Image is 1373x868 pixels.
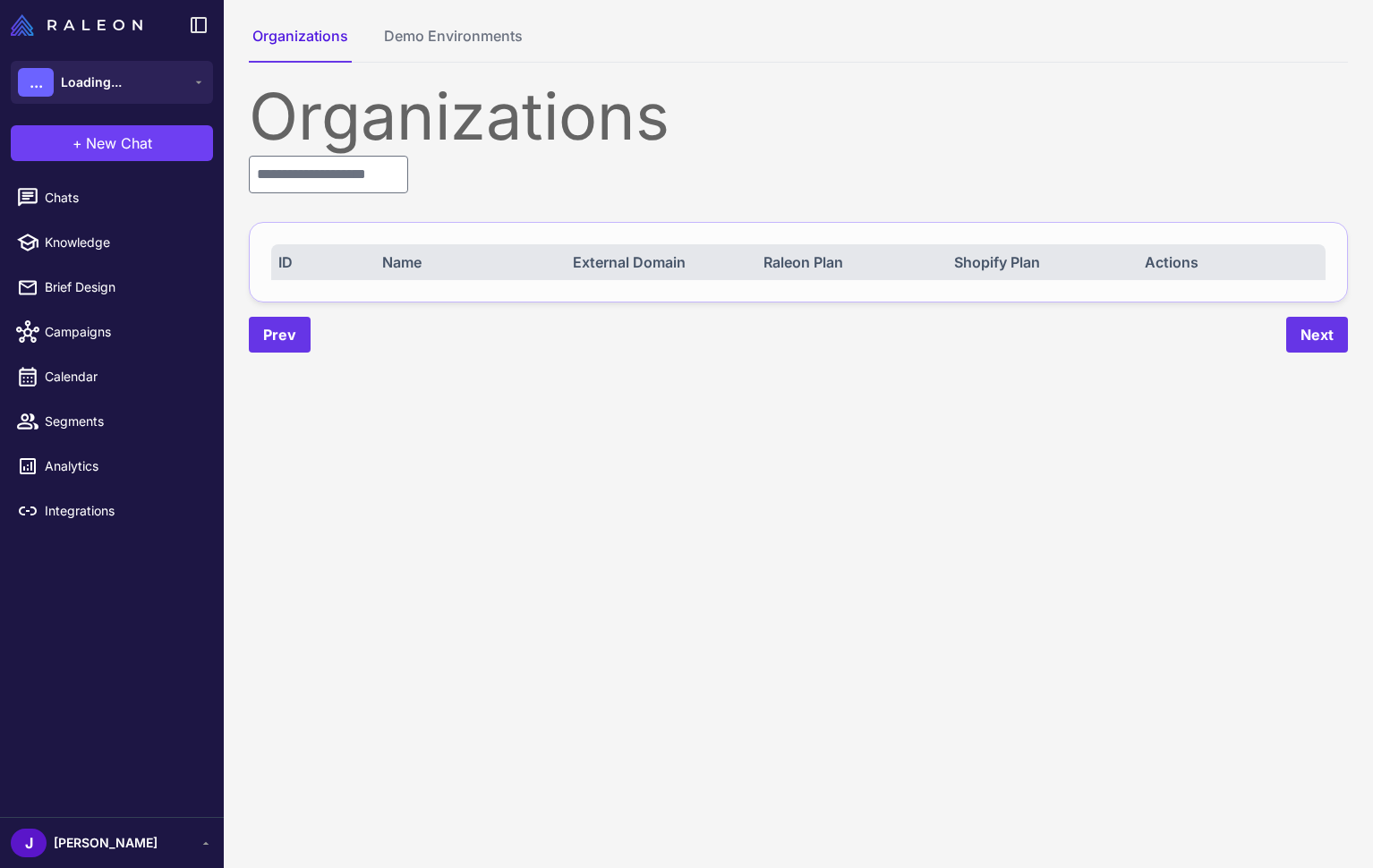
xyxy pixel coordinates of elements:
[72,132,82,154] span: +
[11,14,149,36] a: Raleon Logo
[7,358,217,396] a: Calendar
[954,251,1128,273] div: Shopify Plan
[7,179,217,217] a: Chats
[11,125,213,161] button: +New Chat
[1286,317,1348,353] button: Next
[249,25,352,63] button: Organizations
[54,833,158,853] span: [PERSON_NAME]
[11,14,142,36] img: Raleon Logo
[7,403,217,440] a: Segments
[7,447,217,485] a: Analytics
[45,188,202,208] span: Chats
[249,84,1348,149] div: Organizations
[7,313,217,351] a: Campaigns
[61,72,122,92] span: Loading...
[45,233,202,252] span: Knowledge
[45,367,202,387] span: Calendar
[573,251,746,273] div: External Domain
[45,412,202,431] span: Segments
[380,25,526,63] button: Demo Environments
[18,68,54,97] div: ...
[7,492,217,530] a: Integrations
[382,251,556,273] div: Name
[7,268,217,306] a: Brief Design
[1145,251,1318,273] div: Actions
[763,251,937,273] div: Raleon Plan
[278,251,365,273] div: ID
[249,317,311,353] button: Prev
[11,61,213,104] button: ...Loading...
[11,829,47,857] div: J
[86,132,152,154] span: New Chat
[45,456,202,476] span: Analytics
[45,277,202,297] span: Brief Design
[45,501,202,521] span: Integrations
[7,224,217,261] a: Knowledge
[45,322,202,342] span: Campaigns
